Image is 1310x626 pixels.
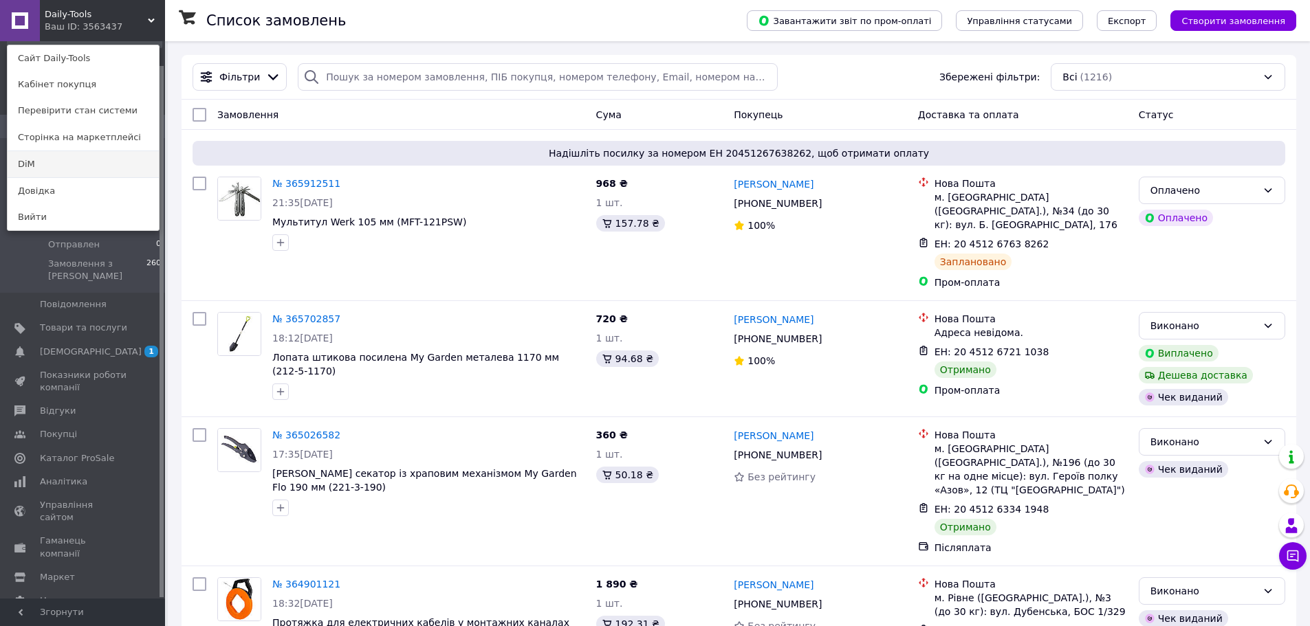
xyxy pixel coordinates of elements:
span: 1 [144,346,158,357]
div: Виконано [1150,583,1257,599]
div: Оплачено [1139,210,1213,226]
a: Лопата штикова посилена My Garden металева 1170 мм (212-5-1170) [272,352,559,377]
div: [PHONE_NUMBER] [731,445,825,465]
a: Створити замовлення [1157,14,1296,25]
span: Управління статусами [967,16,1072,26]
div: Адреса невідома. [935,326,1128,339]
span: 17:35[DATE] [272,449,333,460]
span: Створити замовлення [1181,16,1285,26]
span: Гаманець компанії [40,535,127,559]
span: Аналітика [40,476,87,488]
div: 157.78 ₴ [596,215,665,232]
span: [DEMOGRAPHIC_DATA] [40,346,142,358]
a: № 365026582 [272,429,340,440]
a: Сайт Daily-Tools [8,45,159,71]
span: ЕН: 20 4512 6763 8262 [935,238,1049,249]
span: 720 ₴ [596,313,628,324]
div: [PHONE_NUMBER] [731,194,825,213]
span: Управління сайтом [40,499,127,524]
div: м. Рівне ([GEOGRAPHIC_DATA].), №3 (до 30 кг): вул. Дубенська, БОС 1/329 [935,591,1128,618]
span: 1 шт. [596,449,623,460]
a: № 365702857 [272,313,340,324]
span: Надішліть посилку за номером ЕН 20451267638262, щоб отримати оплату [198,146,1280,160]
a: Перевірити стан системи [8,98,159,124]
button: Створити замовлення [1170,10,1296,31]
span: Товари та послуги [40,322,127,334]
div: Чек виданий [1139,389,1228,405]
span: Показники роботи компанії [40,369,127,394]
span: Замовлення [217,109,279,120]
div: Післяплата [935,541,1128,555]
a: Фото товару [217,577,261,621]
span: 100% [747,355,775,366]
span: 18:12[DATE] [272,333,333,344]
button: Чат з покупцем [1279,542,1307,570]
a: [PERSON_NAME] [734,578,814,592]
div: м. [GEOGRAPHIC_DATA] ([GEOGRAPHIC_DATA].), №34 (до 30 кг): вул. Б. [GEOGRAPHIC_DATA], 176 [935,190,1128,232]
button: Експорт [1097,10,1157,31]
img: Фото товару [218,578,261,621]
div: [PHONE_NUMBER] [731,594,825,614]
a: DiM [8,151,159,177]
span: 968 ₴ [596,178,628,189]
a: Довідка [8,178,159,204]
a: Сторінка на маркетплейсі [8,124,159,150]
span: 0 [156,238,161,251]
span: Експорт [1108,16,1146,26]
div: Нова Пошта [935,312,1128,326]
span: 100% [747,220,775,231]
span: Налаштування [40,594,110,607]
span: Фільтри [219,70,260,84]
button: Завантажити звіт по пром-оплаті [747,10,942,31]
span: Збережені фільтри: [939,70,1040,84]
div: 94.68 ₴ [596,350,659,367]
div: Отримано [935,519,996,535]
div: Пром-оплата [935,383,1128,397]
span: Всі [1062,70,1077,84]
span: Відгуки [40,405,76,417]
span: 21:35[DATE] [272,197,333,208]
span: [PERSON_NAME] секатор із храповим механізмом My Garden Flo 190 мм (221-3-190) [272,468,577,493]
span: 260 [146,258,161,282]
span: Повідомлення [40,298,107,311]
div: Нова Пошта [935,428,1128,442]
div: Дешева доставка [1139,367,1253,383]
span: Завантажити звіт по пром-оплаті [758,14,931,27]
div: Ваш ID: 3563437 [45,21,102,33]
div: Отримано [935,361,996,378]
span: ЕН: 20 4512 6334 1948 [935,504,1049,515]
a: Фото товару [217,428,261,472]
span: Cума [596,109,622,120]
a: [PERSON_NAME] [734,429,814,443]
div: 50.18 ₴ [596,467,659,483]
div: Виконано [1150,434,1257,449]
input: Пошук за номером замовлення, ПІБ покупця, номером телефону, Email, номером накладної [298,63,777,91]
span: 18:32[DATE] [272,598,333,609]
div: Пром-оплата [935,276,1128,289]
span: Отправлен [48,238,100,251]
div: Оплачено [1150,183,1257,198]
div: Чек виданий [1139,461,1228,478]
div: Виконано [1150,318,1257,333]
button: Управління статусами [956,10,1083,31]
span: Каталог ProSale [40,452,114,465]
div: Виплачено [1139,345,1219,361]
a: Вийти [8,204,159,230]
a: № 365912511 [272,178,340,189]
span: Без рейтингу [747,471,816,482]
a: Фото товару [217,177,261,221]
a: [PERSON_NAME] [734,177,814,191]
img: Фото товару [218,177,261,220]
div: Нова Пошта [935,177,1128,190]
a: Мультитул Werk 105 мм (MFT-121PSW) [272,216,466,227]
span: Daily-Tools [45,8,148,21]
span: (1216) [1080,71,1113,82]
span: Замовлення з [PERSON_NAME] [48,258,146,282]
div: м. [GEOGRAPHIC_DATA] ([GEOGRAPHIC_DATA].), №196 (до 30 кг на одне місце): вул. Героїв полку «Азов... [935,442,1128,497]
img: Фото товару [218,429,261,471]
span: Доставка та оплата [918,109,1019,120]
span: 360 ₴ [596,429,628,440]
span: Покупець [734,109,783,120]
